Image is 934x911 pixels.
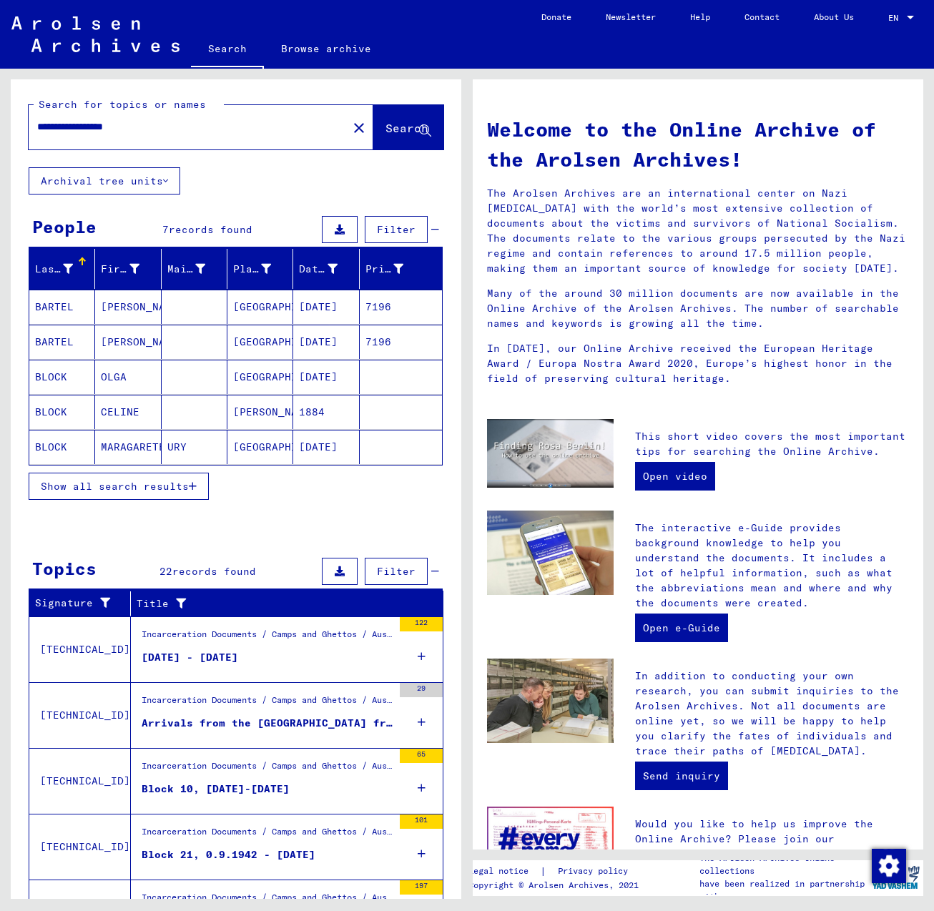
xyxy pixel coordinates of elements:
div: Prisoner # [365,262,403,277]
mat-cell: [DATE] [293,430,359,464]
h1: Welcome to the Online Archive of the Arolsen Archives! [487,114,909,174]
div: Incarceration Documents / Camps and Ghettos / Auschwitz Concentration and Extermination Camp / Li... [142,759,393,779]
mat-cell: 7196 [360,290,442,324]
mat-cell: BARTEL [29,325,95,359]
div: Block 10, [DATE]-[DATE] [142,782,290,797]
div: Incarceration Documents / Camps and Ghettos / Auschwitz Concentration and Extermination Camp / Li... [142,891,393,911]
span: Show all search results [41,480,189,493]
span: records found [169,223,252,236]
p: have been realized in partnership with [699,877,867,903]
mat-cell: [DATE] [293,290,359,324]
div: 101 [400,814,443,829]
div: | [468,864,645,879]
div: Date of Birth [299,257,358,280]
div: [DATE] - [DATE] [142,650,238,665]
mat-cell: [PERSON_NAME] [95,325,161,359]
div: Signature [35,596,112,611]
mat-cell: BARTEL [29,290,95,324]
div: Title [137,596,408,611]
a: Open e-Guide [635,614,728,642]
mat-cell: [DATE] [293,325,359,359]
img: eguide.jpg [487,511,614,595]
div: Incarceration Documents / Camps and Ghettos / Auschwitz Concentration and Extermination Camp / Li... [142,628,393,648]
mat-icon: close [350,119,368,137]
button: Show all search results [29,473,209,500]
p: The Arolsen Archives online collections [699,852,867,877]
img: inquiries.jpg [487,659,614,743]
div: People [32,214,97,240]
mat-cell: BLOCK [29,360,95,394]
img: enc.jpg [487,807,614,897]
a: Send inquiry [635,762,728,790]
div: 29 [400,683,443,697]
mat-cell: [PERSON_NAME] [227,395,293,429]
div: Last Name [35,257,94,280]
mat-cell: CELINE [95,395,161,429]
span: records found [172,565,256,578]
mat-header-cell: Maiden Name [162,249,227,289]
mat-cell: BLOCK [29,395,95,429]
td: [TECHNICAL_ID] [29,814,131,880]
span: Search [385,121,428,135]
div: Topics [32,556,97,581]
td: [TECHNICAL_ID] [29,748,131,814]
mat-cell: [PERSON_NAME] [95,290,161,324]
a: Browse archive [264,31,388,66]
mat-header-cell: First Name [95,249,161,289]
div: 65 [400,749,443,763]
span: Filter [377,565,416,578]
div: Block 21, 0.9.1942 - [DATE] [142,847,315,862]
mat-cell: 7196 [360,325,442,359]
a: Legal notice [468,864,540,879]
button: Clear [345,113,373,142]
div: Incarceration Documents / Camps and Ghettos / Auschwitz Concentration and Extermination Camp / Li... [142,694,393,714]
div: 122 [400,617,443,631]
span: 7 [162,223,169,236]
div: Place of Birth [233,257,293,280]
mat-header-cell: Place of Birth [227,249,293,289]
img: video.jpg [487,419,614,488]
mat-header-cell: Prisoner # [360,249,442,289]
div: Date of Birth [299,262,337,277]
div: Prisoner # [365,257,425,280]
div: Last Name [35,262,73,277]
mat-cell: [DATE] [293,360,359,394]
div: Maiden Name [167,257,227,280]
div: 197 [400,880,443,895]
button: Archival tree units [29,167,180,194]
mat-cell: MARAGARETE [95,430,161,464]
div: Arrivals from the [GEOGRAPHIC_DATA] from [DATE] to [DATE] (Duplicates of [GEOGRAPHIC_DATA]) [142,716,393,731]
mat-cell: [GEOGRAPHIC_DATA] [227,430,293,464]
div: Title [137,592,426,615]
div: Maiden Name [167,262,205,277]
p: The Arolsen Archives are an international center on Nazi [MEDICAL_DATA] with the world’s most ext... [487,186,909,276]
mat-cell: 1884 [293,395,359,429]
a: Open video [635,462,715,491]
mat-label: Search for topics or names [39,98,206,111]
td: [TECHNICAL_ID] [29,682,131,748]
div: Signature [35,592,130,615]
a: Privacy policy [546,864,645,879]
p: In addition to conducting your own research, you can submit inquiries to the Arolsen Archives. No... [635,669,909,759]
mat-header-cell: Last Name [29,249,95,289]
mat-cell: URY [162,430,227,464]
mat-cell: [GEOGRAPHIC_DATA] [227,325,293,359]
p: The interactive e-Guide provides background knowledge to help you understand the documents. It in... [635,521,909,611]
mat-cell: OLGA [95,360,161,394]
mat-cell: [GEOGRAPHIC_DATA] [227,290,293,324]
div: First Name [101,257,160,280]
button: Filter [365,558,428,585]
img: Arolsen_neg.svg [11,16,180,52]
p: This short video covers the most important tips for searching the Online Archive. [635,429,909,459]
div: Incarceration Documents / Camps and Ghettos / Auschwitz Concentration and Extermination Camp / Li... [142,825,393,845]
button: Search [373,105,443,149]
mat-cell: [GEOGRAPHIC_DATA] [227,360,293,394]
a: Search [191,31,264,69]
div: First Name [101,262,139,277]
span: Filter [377,223,416,236]
span: 22 [159,565,172,578]
div: Change consent [871,848,905,882]
img: yv_logo.png [869,860,923,895]
p: Copyright © Arolsen Archives, 2021 [468,879,645,892]
button: Filter [365,216,428,243]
